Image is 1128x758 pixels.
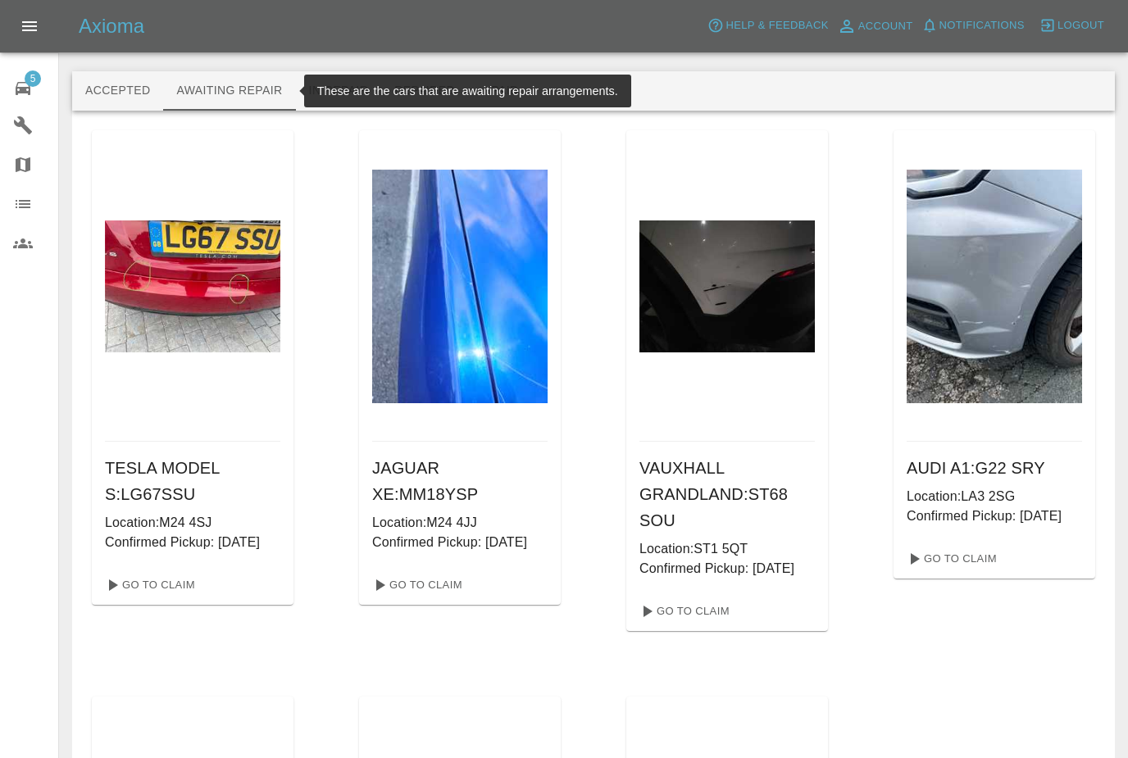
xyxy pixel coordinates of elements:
p: Location: M24 4SJ [105,513,280,533]
h6: TESLA MODEL S : LG67SSU [105,455,280,507]
p: Confirmed Pickup: [DATE] [372,533,548,552]
button: In Repair [296,71,382,111]
button: Notifications [917,13,1029,39]
button: Logout [1035,13,1108,39]
a: Go To Claim [98,572,199,598]
a: Go To Claim [633,598,734,624]
p: Confirmed Pickup: [DATE] [105,533,280,552]
a: Go To Claim [366,572,466,598]
span: Account [858,17,913,36]
p: Location: M24 4JJ [372,513,548,533]
p: Confirmed Pickup: [DATE] [907,506,1082,526]
p: Location: LA3 2SG [907,487,1082,506]
h6: JAGUAR XE : MM18YSP [372,455,548,507]
button: Repaired [381,71,468,111]
a: Account [833,13,917,39]
a: Go To Claim [900,546,1001,572]
h5: Axioma [79,13,144,39]
span: 5 [25,70,41,87]
h6: AUDI A1 : G22 SRY [907,455,1082,481]
button: Open drawer [10,7,49,46]
span: Help & Feedback [725,16,828,35]
span: Notifications [939,16,1025,35]
p: Location: ST1 5QT [639,539,815,559]
button: Accepted [72,71,163,111]
span: Logout [1057,16,1104,35]
h6: VAUXHALL GRANDLAND : ST68 SOU [639,455,815,533]
p: Confirmed Pickup: [DATE] [639,559,815,579]
button: Help & Feedback [703,13,832,39]
button: Paid [468,71,542,111]
button: Awaiting Repair [163,71,295,111]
